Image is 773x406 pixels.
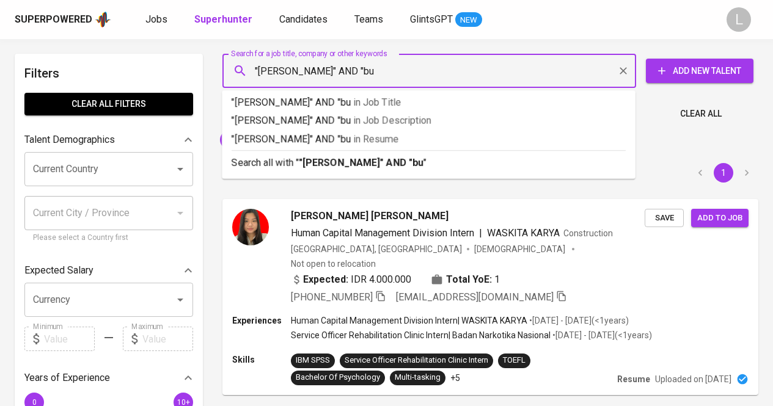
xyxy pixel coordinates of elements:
[95,10,111,29] img: app logo
[727,7,751,32] div: L
[410,12,482,27] a: GlintsGPT NEW
[563,228,613,238] span: Construction
[279,13,328,25] span: Candidates
[232,132,626,147] p: "[PERSON_NAME]" AND "bu
[220,134,362,145] span: [EMAIL_ADDRESS][DOMAIN_NAME]
[655,373,731,385] p: Uploaded on [DATE]
[24,366,193,390] div: Years of Experience
[291,272,411,287] div: IDR 4.000.000
[24,258,193,283] div: Expected Salary
[689,163,758,183] nav: pagination navigation
[455,14,482,26] span: NEW
[172,161,189,178] button: Open
[34,96,183,112] span: Clear All filters
[345,355,488,366] div: Service Officer Rehabilitation Clinic Intern
[675,103,727,125] button: Clear All
[354,12,386,27] a: Teams
[24,371,110,385] p: Years of Experience
[15,13,92,27] div: Superpowered
[145,13,167,25] span: Jobs
[645,209,684,228] button: Save
[232,114,626,128] p: "[PERSON_NAME]" AND "bu
[232,314,291,327] p: Experiences
[24,93,193,115] button: Clear All filters
[194,13,252,25] b: Superhunter
[24,132,115,147] p: Talent Demographics
[646,59,753,83] button: Add New Talent
[714,163,733,183] button: page 1
[396,291,554,303] span: [EMAIL_ADDRESS][DOMAIN_NAME]
[33,232,185,244] p: Please select a Country first
[551,329,652,341] p: • [DATE] - [DATE] ( <1 years )
[410,13,453,25] span: GlintsGPT
[194,12,255,27] a: Superhunter
[299,157,423,169] b: "[PERSON_NAME]" AND "bu
[232,353,291,366] p: Skills
[487,227,560,239] span: WASKITA KARYA
[691,209,749,228] button: Add to job
[617,373,650,385] p: Resume
[656,63,744,79] span: Add New Talent
[395,372,441,383] div: Multi-tasking
[24,263,93,278] p: Expected Salary
[697,211,742,225] span: Add to job
[220,130,375,150] div: [EMAIL_ADDRESS][DOMAIN_NAME]
[44,327,95,351] input: Value
[291,329,551,341] p: Service Officer Rehabilitation Clinic Intern | Badan Narkotika Nasional
[353,115,431,126] span: in Job Description
[503,355,526,366] div: TOEFL
[15,10,111,29] a: Superpoweredapp logo
[474,243,567,255] span: [DEMOGRAPHIC_DATA]
[296,355,330,366] div: IBM SPSS
[145,12,170,27] a: Jobs
[172,291,189,308] button: Open
[232,95,626,110] p: "[PERSON_NAME]" AND "bu
[354,13,383,25] span: Teams
[291,209,449,223] span: [PERSON_NAME] [PERSON_NAME]
[615,62,632,79] button: Clear
[651,211,678,225] span: Save
[232,156,626,170] p: Search all with " "
[291,243,462,255] div: [GEOGRAPHIC_DATA], [GEOGRAPHIC_DATA]
[24,128,193,152] div: Talent Demographics
[450,372,460,384] p: +5
[222,199,758,395] a: [PERSON_NAME] [PERSON_NAME]Human Capital Management Division Intern|WASKITA KARYAConstruction[GEO...
[291,291,373,303] span: [PHONE_NUMBER]
[494,272,500,287] span: 1
[446,272,492,287] b: Total YoE:
[291,227,474,239] span: Human Capital Management Division Intern
[232,209,269,245] img: 9602ca5a9762c59b3383f3173a0d2878.jpeg
[303,272,348,287] b: Expected:
[527,314,629,327] p: • [DATE] - [DATE] ( <1 years )
[291,314,527,327] p: Human Capital Management Division Intern | WASKITA KARYA
[353,133,398,145] span: in Resume
[24,63,193,83] h6: Filters
[353,96,401,108] span: in Job Title
[479,226,482,241] span: |
[279,12,330,27] a: Candidates
[291,258,376,270] p: Not open to relocation
[680,106,722,121] span: Clear All
[296,372,380,383] div: Bachelor Of Psychology
[142,327,193,351] input: Value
